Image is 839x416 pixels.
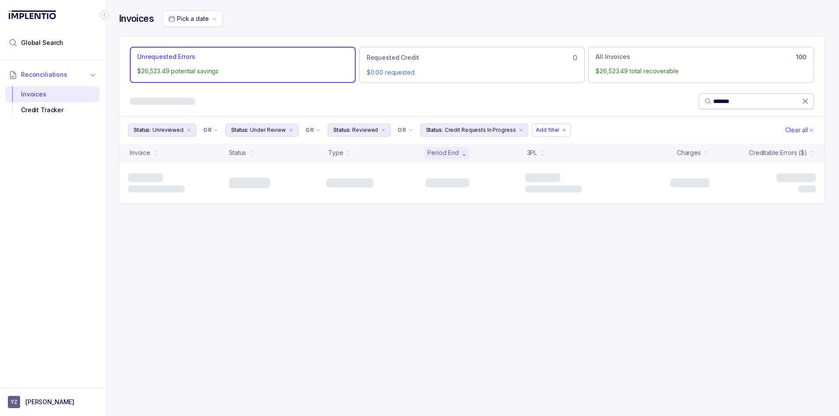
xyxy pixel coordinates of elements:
button: Reconciliations [5,65,100,84]
search: Date Range Picker [168,14,208,23]
p: Status: [333,126,350,134]
p: Status: [231,126,248,134]
p: OR [305,127,314,134]
p: Status: [426,126,443,134]
div: Reconciliations [5,85,100,120]
p: $26,523.49 potential savings [137,67,348,76]
p: $0.00 requested [367,68,578,77]
button: Filter Chip Unreviewed [128,124,196,137]
p: $26,523.49 total recoverable [596,67,807,76]
li: Filter Chip Connector undefined [203,127,218,134]
div: Credit Tracker [12,102,93,118]
h4: Invoices [119,13,154,25]
ul: Action Tab Group [130,47,814,83]
p: Add filter [536,126,560,134]
button: Filter Chip Connector undefined [394,124,416,136]
div: remove content [517,127,524,134]
p: All Invoices [596,52,630,61]
p: Clear all [785,126,808,134]
div: Creditable Errors ($) [749,148,807,157]
ul: Filter Group [128,124,784,137]
button: Date Range Picker [163,10,223,27]
p: OR [203,127,211,134]
div: Status [229,148,246,157]
p: Credit Requests In Progress [445,126,516,134]
div: Invoice [130,148,150,157]
button: User initials[PERSON_NAME] [8,396,97,408]
div: Charges [677,148,701,157]
li: Filter Chip Connector undefined [305,127,321,134]
p: Requested Credit [367,53,419,62]
p: [PERSON_NAME] [25,398,74,406]
span: Reconciliations [21,70,67,79]
div: Invoices [12,86,93,102]
div: Collapse Icon [100,10,110,20]
button: Clear Filters [784,124,816,137]
div: Period End [427,148,459,157]
p: Status: [134,126,151,134]
div: 0 [367,52,578,63]
button: Filter Chip Connector undefined [200,124,222,136]
span: User initials [8,396,20,408]
span: Global Search [21,38,63,47]
p: Unrequested Errors [137,52,195,61]
button: Filter Chip Credit Requests In Progress [420,124,529,137]
button: Filter Chip Under Review [225,124,298,137]
div: remove content [288,127,295,134]
h6: 100 [796,54,807,61]
p: OR [398,127,406,134]
div: Type [328,148,343,157]
div: 3PL [527,148,537,157]
button: Filter Chip Connector undefined [302,124,324,136]
span: Pick a date [177,15,208,22]
p: Reviewed [352,126,378,134]
p: Under Review [250,126,286,134]
div: remove content [185,127,192,134]
button: Filter Chip Add filter [532,124,571,137]
div: remove content [380,127,387,134]
li: Filter Chip Connector undefined [398,127,413,134]
p: Unreviewed [153,126,184,134]
button: Filter Chip Reviewed [328,124,391,137]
